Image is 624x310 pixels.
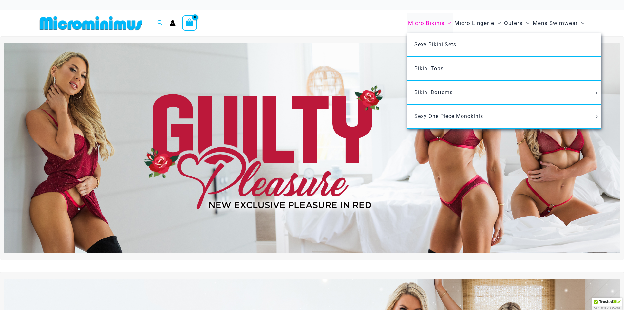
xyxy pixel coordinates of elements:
[494,15,501,31] span: Menu Toggle
[414,41,456,48] span: Sexy Bikini Sets
[504,15,523,31] span: Outers
[182,15,197,31] a: View Shopping Cart, empty
[444,15,451,31] span: Menu Toggle
[453,13,502,33] a: Micro LingerieMenu ToggleMenu Toggle
[531,13,586,33] a: Mens SwimwearMenu ToggleMenu Toggle
[406,12,587,34] nav: Site Navigation
[533,15,578,31] span: Mens Swimwear
[523,15,529,31] span: Menu Toggle
[37,16,145,31] img: MM SHOP LOGO FLAT
[407,57,601,81] a: Bikini Tops
[593,115,600,118] span: Menu Toggle
[454,15,494,31] span: Micro Lingerie
[414,89,453,95] span: Bikini Bottoms
[502,13,531,33] a: OutersMenu ToggleMenu Toggle
[407,33,601,57] a: Sexy Bikini Sets
[170,20,176,26] a: Account icon link
[157,19,163,27] a: Search icon link
[407,13,453,33] a: Micro BikinisMenu ToggleMenu Toggle
[414,65,444,72] span: Bikini Tops
[407,81,601,105] a: Bikini BottomsMenu ToggleMenu Toggle
[4,43,620,253] img: Guilty Pleasures Red Lingerie
[408,15,444,31] span: Micro Bikinis
[592,298,622,310] div: TrustedSite Certified
[578,15,584,31] span: Menu Toggle
[593,91,600,94] span: Menu Toggle
[407,105,601,129] a: Sexy One Piece MonokinisMenu ToggleMenu Toggle
[414,113,483,119] span: Sexy One Piece Monokinis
